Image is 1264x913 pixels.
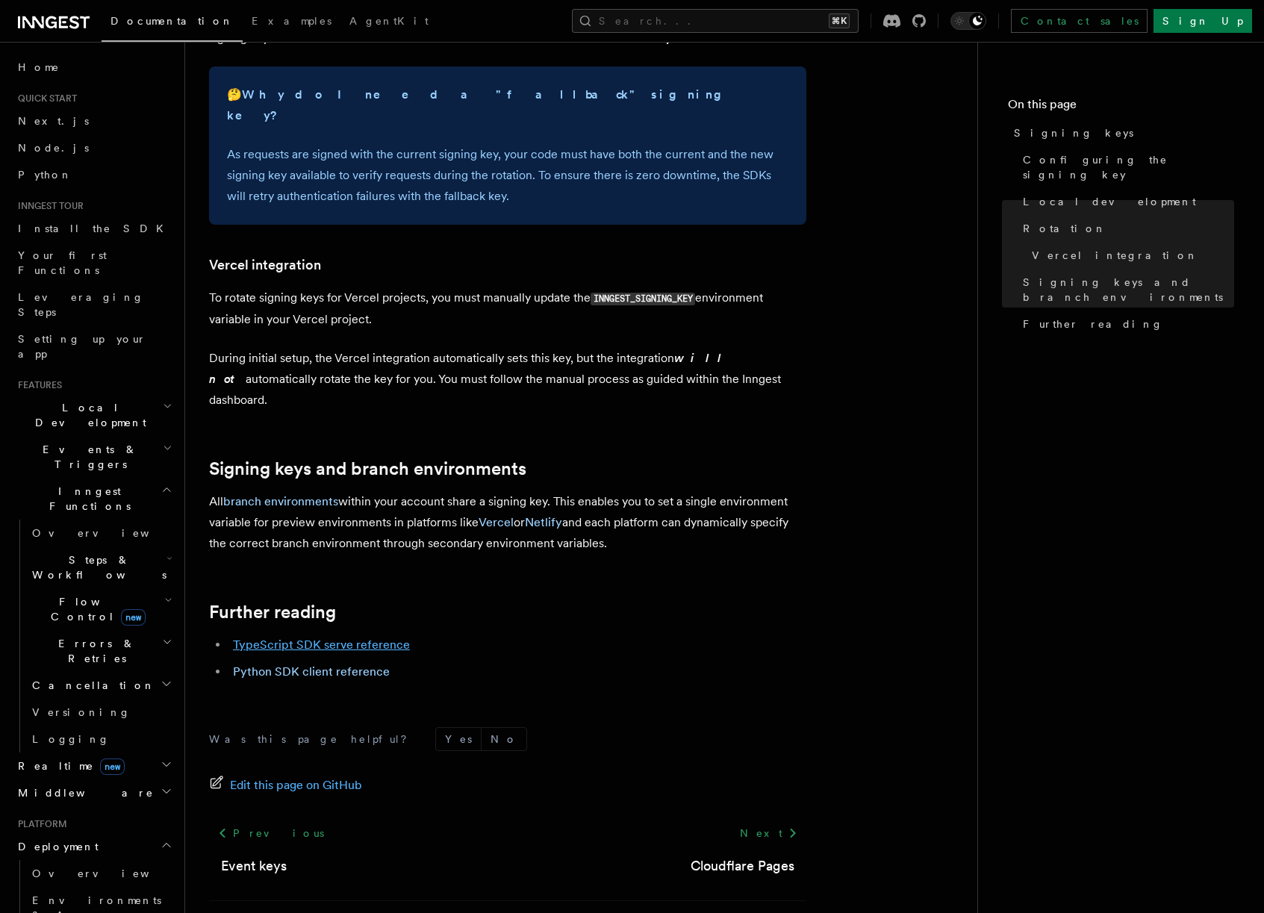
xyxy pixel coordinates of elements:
[1023,275,1234,305] span: Signing keys and branch environments
[209,732,417,747] p: Was this page helpful?
[18,249,107,276] span: Your first Functions
[18,333,146,360] span: Setting up your app
[100,758,125,775] span: new
[18,222,172,234] span: Install the SDK
[102,4,243,42] a: Documentation
[12,93,77,105] span: Quick start
[227,87,732,122] strong: Why do I need a "fallback" signing key?
[349,15,429,27] span: AgentKit
[32,867,186,879] span: Overview
[110,15,234,27] span: Documentation
[1032,248,1198,263] span: Vercel integration
[227,84,788,126] p: 🤔
[12,242,175,284] a: Your first Functions
[12,520,175,752] div: Inngest Functions
[1008,96,1234,119] h4: On this page
[479,515,514,529] a: Vercel
[12,394,175,436] button: Local Development
[1023,194,1196,209] span: Local development
[209,491,806,554] p: All within your account share a signing key. This enables you to set a single environment variabl...
[12,215,175,242] a: Install the SDK
[1154,9,1252,33] a: Sign Up
[209,348,806,411] p: During initial setup, the Vercel integration automatically sets this key, but the integration aut...
[26,726,175,752] a: Logging
[691,856,794,876] a: Cloudflare Pages
[26,546,175,588] button: Steps & Workflows
[32,706,131,718] span: Versioning
[12,839,99,854] span: Deployment
[221,856,287,876] a: Event keys
[26,672,175,699] button: Cancellation
[223,494,338,508] a: branch environments
[252,15,331,27] span: Examples
[209,255,321,275] a: Vercel integration
[591,293,695,305] code: INNGEST_SIGNING_KEY
[12,436,175,478] button: Events & Triggers
[227,144,788,207] p: As requests are signed with the current signing key, your code must have both the current and the...
[1023,152,1234,182] span: Configuring the signing key
[12,752,175,779] button: Realtimenew
[12,785,154,800] span: Middleware
[1026,242,1234,269] a: Vercel integration
[18,291,144,318] span: Leveraging Steps
[32,733,110,745] span: Logging
[209,458,526,479] a: Signing keys and branch environments
[12,379,62,391] span: Features
[230,775,362,796] span: Edit this page on GitHub
[1017,311,1234,337] a: Further reading
[26,520,175,546] a: Overview
[26,552,166,582] span: Steps & Workflows
[1014,125,1133,140] span: Signing keys
[12,400,163,430] span: Local Development
[18,142,89,154] span: Node.js
[12,818,67,830] span: Platform
[26,860,175,887] a: Overview
[32,527,186,539] span: Overview
[436,728,481,750] button: Yes
[18,60,60,75] span: Home
[233,638,410,652] a: TypeScript SDK serve reference
[1023,221,1106,236] span: Rotation
[209,820,332,847] a: Previous
[26,678,155,693] span: Cancellation
[12,134,175,161] a: Node.js
[209,775,362,796] a: Edit this page on GitHub
[26,699,175,726] a: Versioning
[12,779,175,806] button: Middleware
[12,478,175,520] button: Inngest Functions
[12,284,175,325] a: Leveraging Steps
[243,4,340,40] a: Examples
[1017,146,1234,188] a: Configuring the signing key
[1011,9,1148,33] a: Contact sales
[829,13,850,28] kbd: ⌘K
[1008,119,1234,146] a: Signing keys
[18,169,72,181] span: Python
[12,442,163,472] span: Events & Triggers
[12,758,125,773] span: Realtime
[12,54,175,81] a: Home
[12,161,175,188] a: Python
[26,588,175,630] button: Flow Controlnew
[233,664,390,679] a: Python SDK client reference
[482,728,526,750] button: No
[209,602,336,623] a: Further reading
[1017,188,1234,215] a: Local development
[26,594,164,624] span: Flow Control
[12,200,84,212] span: Inngest tour
[950,12,986,30] button: Toggle dark mode
[1017,215,1234,242] a: Rotation
[731,820,806,847] a: Next
[12,484,161,514] span: Inngest Functions
[26,636,162,666] span: Errors & Retries
[18,115,89,127] span: Next.js
[572,9,859,33] button: Search...⌘K
[12,833,175,860] button: Deployment
[209,287,806,330] p: To rotate signing keys for Vercel projects, you must manually update the environment variable in ...
[12,325,175,367] a: Setting up your app
[26,630,175,672] button: Errors & Retries
[1017,269,1234,311] a: Signing keys and branch environments
[1023,317,1163,331] span: Further reading
[121,609,146,626] span: new
[12,107,175,134] a: Next.js
[525,515,562,529] a: Netlify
